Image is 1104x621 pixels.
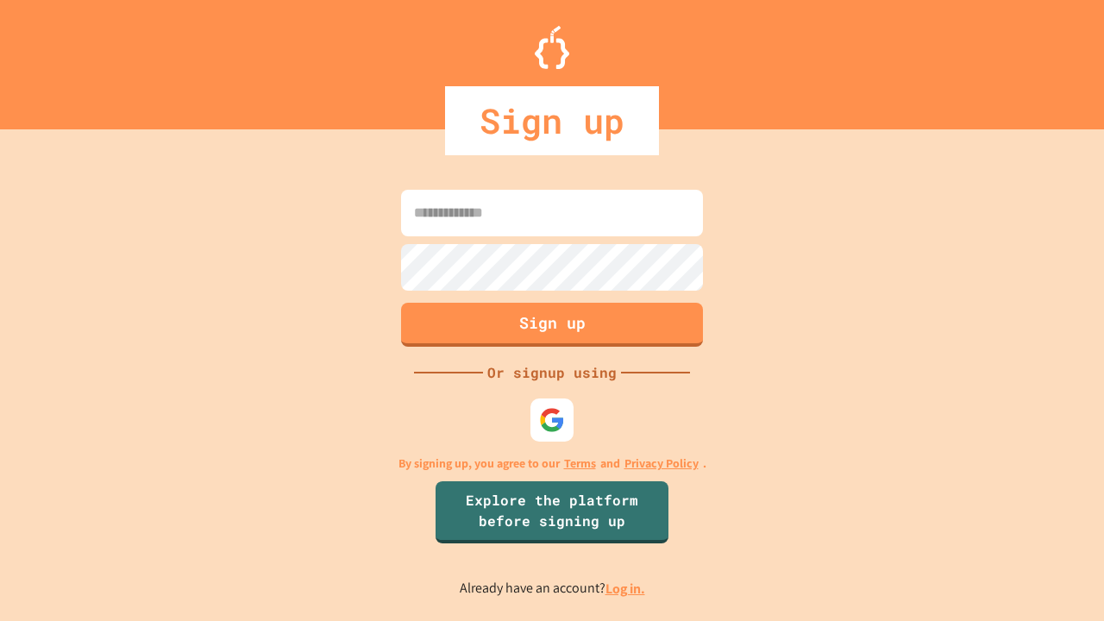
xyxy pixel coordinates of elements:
[564,455,596,473] a: Terms
[398,455,706,473] p: By signing up, you agree to our and .
[1032,552,1087,604] iframe: chat widget
[483,362,621,383] div: Or signup using
[624,455,699,473] a: Privacy Policy
[605,580,645,598] a: Log in.
[460,578,645,599] p: Already have an account?
[445,86,659,155] div: Sign up
[535,26,569,69] img: Logo.svg
[401,303,703,347] button: Sign up
[539,407,565,433] img: google-icon.svg
[961,477,1087,550] iframe: chat widget
[436,481,668,543] a: Explore the platform before signing up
